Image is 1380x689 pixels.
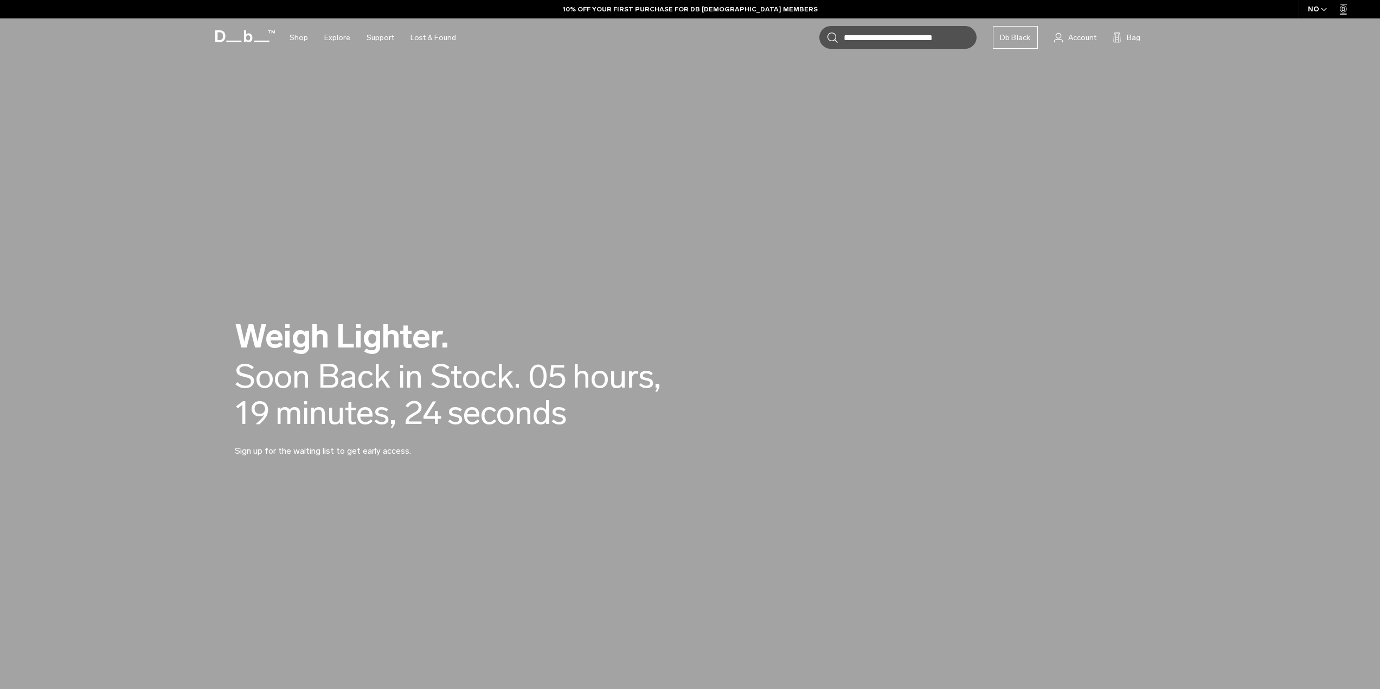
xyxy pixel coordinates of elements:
span: Bag [1127,32,1140,43]
span: , [389,393,396,433]
a: Lost & Found [410,18,456,57]
button: Bag [1113,31,1140,44]
p: Sign up for the waiting list to get early access. [235,432,495,458]
h2: Weigh Lighter. [235,320,723,353]
span: Account [1068,32,1096,43]
a: Db Black [993,26,1038,49]
span: minutes [275,395,396,431]
a: 10% OFF YOUR FIRST PURCHASE FOR DB [DEMOGRAPHIC_DATA] MEMBERS [563,4,818,14]
a: Account [1054,31,1096,44]
span: 05 [529,358,567,395]
span: 19 [235,395,270,431]
span: 24 [405,395,442,431]
a: Explore [324,18,350,57]
a: Support [367,18,394,57]
div: Soon Back in Stock. [235,358,521,395]
a: Shop [290,18,308,57]
nav: Main Navigation [281,18,464,57]
span: seconds [447,395,567,431]
span: hours, [573,358,661,395]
